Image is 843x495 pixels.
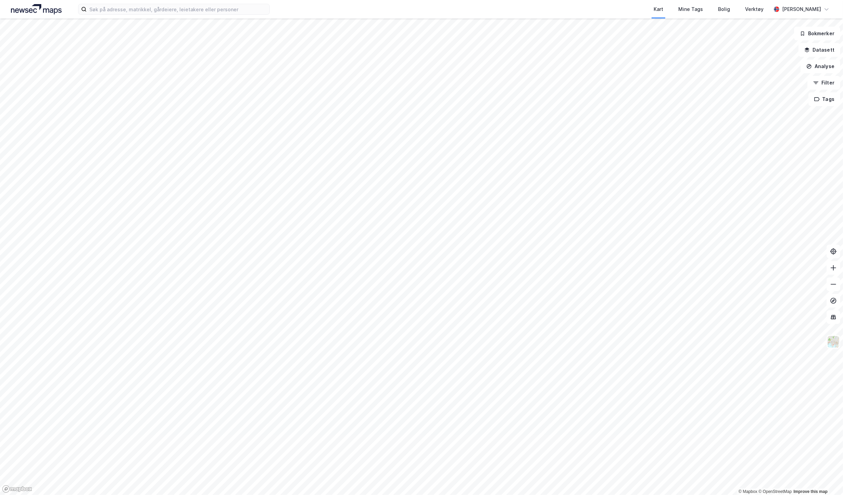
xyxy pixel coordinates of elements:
div: Kart [654,5,663,13]
iframe: Chat Widget [809,462,843,495]
div: Bolig [718,5,730,13]
div: Mine Tags [678,5,703,13]
div: [PERSON_NAME] [782,5,821,13]
div: Verktøy [745,5,764,13]
img: logo.a4113a55bc3d86da70a041830d287a7e.svg [11,4,62,14]
input: Søk på adresse, matrikkel, gårdeiere, leietakere eller personer [87,4,269,14]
